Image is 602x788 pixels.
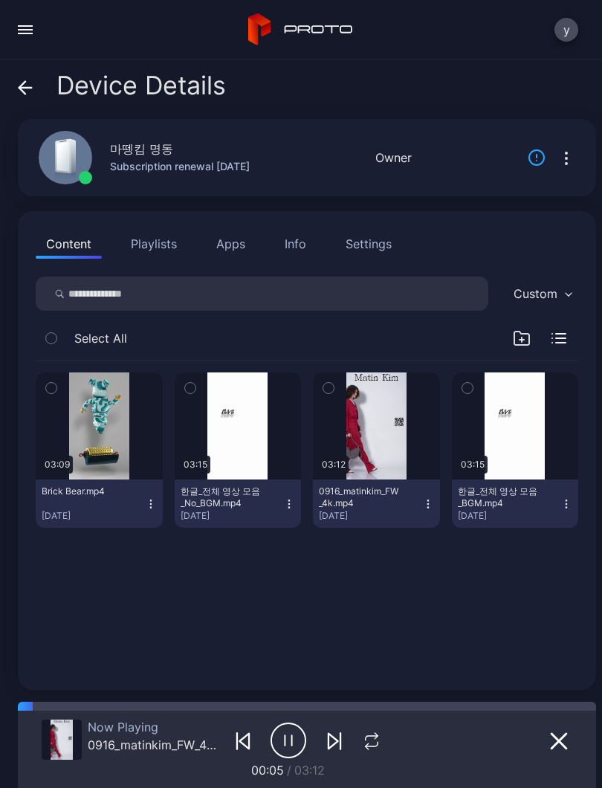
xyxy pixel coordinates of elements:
[42,510,145,522] div: [DATE]
[287,763,291,778] span: /
[88,720,219,734] div: Now Playing
[36,229,102,259] button: Content
[319,510,422,522] div: [DATE]
[452,479,579,528] button: 한글_전체 영상 모음_BGM.mp4[DATE]
[506,277,578,311] button: Custom
[313,479,440,528] button: 0916_matinkim_FW_4k.mp4[DATE]
[294,763,325,778] span: 03:12
[554,18,578,42] button: y
[319,485,401,509] div: 0916_matinkim_FW_4k.mp4
[181,485,262,509] div: 한글_전체 영상 모음_No_BGM.mp4
[285,235,306,253] div: Info
[206,229,256,259] button: Apps
[36,479,163,528] button: Brick Bear.mp4[DATE]
[181,510,284,522] div: [DATE]
[346,235,392,253] div: Settings
[120,229,187,259] button: Playlists
[251,763,284,778] span: 00:05
[56,71,226,100] span: Device Details
[110,158,250,175] div: Subscription renewal [DATE]
[458,510,561,522] div: [DATE]
[458,485,540,509] div: 한글_전체 영상 모음_BGM.mp4
[110,140,173,158] div: 마뗑킴 명동
[274,229,317,259] button: Info
[375,149,412,167] div: Owner
[335,229,402,259] button: Settings
[514,286,557,301] div: Custom
[74,329,127,347] span: Select All
[42,485,123,497] div: Brick Bear.mp4
[88,737,219,752] div: 0916_matinkim_FW_4k.mp4
[175,479,302,528] button: 한글_전체 영상 모음_No_BGM.mp4[DATE]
